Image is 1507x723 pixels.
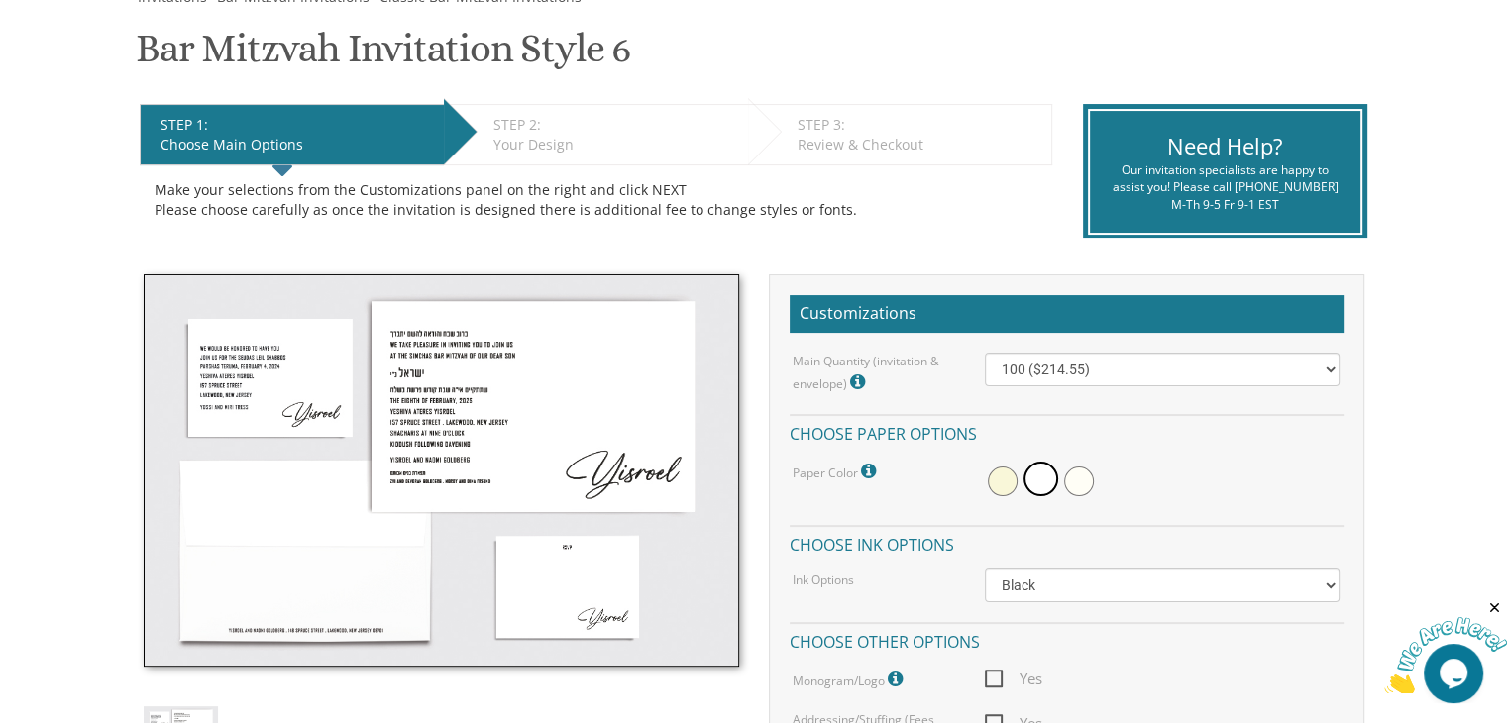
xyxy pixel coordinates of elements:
label: Monogram/Logo [793,667,908,692]
iframe: chat widget [1384,599,1507,693]
div: STEP 2: [493,115,738,135]
h4: Choose ink options [790,525,1344,560]
div: Choose Main Options [161,135,434,155]
h1: Bar Mitzvah Invitation Style 6 [136,27,630,85]
div: STEP 3: [798,115,1041,135]
h4: Choose paper options [790,414,1344,449]
h2: Customizations [790,295,1344,333]
img: bminv-thumb-6.jpg [144,274,739,667]
div: Review & Checkout [798,135,1041,155]
div: Your Design [493,135,738,155]
label: Paper Color [793,459,881,484]
label: Main Quantity (invitation & envelope) [793,353,955,395]
h4: Choose other options [790,622,1344,657]
div: STEP 1: [161,115,434,135]
div: Our invitation specialists are happy to assist you! Please call [PHONE_NUMBER] M-Th 9-5 Fr 9-1 EST [1105,161,1346,212]
div: Need Help? [1105,131,1346,161]
span: Yes [985,667,1042,691]
label: Ink Options [793,571,854,588]
div: Make your selections from the Customizations panel on the right and click NEXT Please choose care... [155,180,1037,220]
